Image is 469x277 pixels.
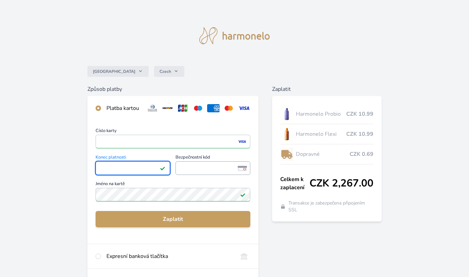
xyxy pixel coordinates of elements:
img: Platné pole [160,165,165,171]
span: Konec platnosti [96,155,170,161]
iframe: Iframe pro datum vypršení platnosti [99,163,167,173]
img: discover.svg [162,104,174,112]
iframe: Iframe pro číslo karty [99,137,248,146]
span: Bezpečnostní kód [175,155,250,161]
span: Harmonelo Probio [296,110,347,118]
span: Transakce je zabezpečena připojením SSL [288,200,374,213]
span: Czech [160,69,171,74]
div: Platba kartou [106,104,141,112]
span: Celkem k zaplacení [280,175,309,192]
h6: Zaplatit [272,85,382,93]
button: Czech [154,66,184,77]
iframe: Iframe pro bezpečnostní kód [179,163,247,173]
div: Expresní banková tlačítka [106,252,233,260]
button: Zaplatit [96,211,251,227]
img: maestro.svg [192,104,204,112]
img: jcb.svg [177,104,189,112]
span: CZK 10.99 [346,130,373,138]
button: [GEOGRAPHIC_DATA] [87,66,149,77]
span: Zaplatit [101,215,245,223]
h6: Způsob platby [87,85,259,93]
img: onlineBanking_CZ.svg [238,252,250,260]
img: Platné pole [240,192,246,197]
span: Jméno na kartě [96,182,251,188]
span: Dopravné [296,150,350,158]
span: Číslo karty [96,129,251,135]
span: CZK 10.99 [346,110,373,118]
span: CZK 0.69 [350,150,373,158]
img: visa.svg [238,104,250,112]
img: visa [237,138,247,145]
span: [GEOGRAPHIC_DATA] [93,69,135,74]
img: delivery-lo.png [280,146,293,163]
span: CZK 2,267.00 [309,177,373,190]
span: Harmonelo Flexi [296,130,347,138]
img: mc.svg [222,104,235,112]
img: CLEAN_FLEXI_se_stinem_x-hi_(1)-lo.jpg [280,126,293,143]
img: diners.svg [146,104,159,112]
input: Jméno na kartěPlatné pole [96,188,251,201]
img: logo.svg [199,27,270,44]
img: amex.svg [207,104,220,112]
img: CLEAN_PROBIO_se_stinem_x-lo.jpg [280,105,293,123]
